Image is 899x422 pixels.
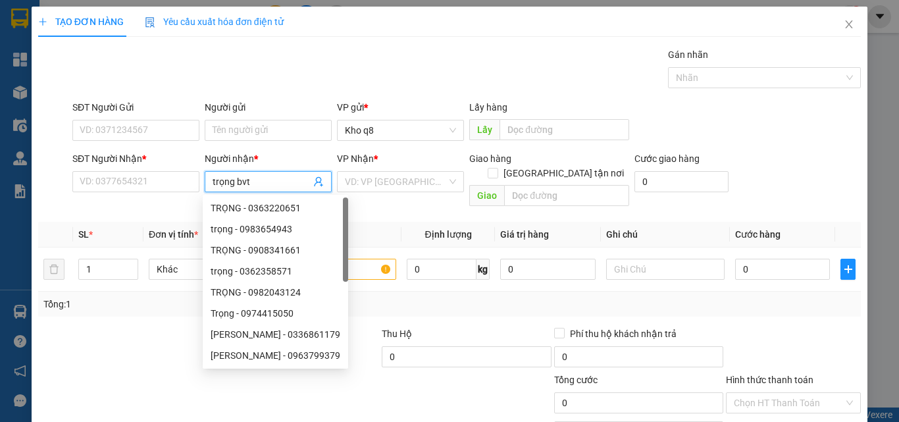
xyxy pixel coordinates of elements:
div: Trọng - 0974415050 [211,306,340,321]
div: TRỌNG SƠN - 0963799379 [203,345,348,366]
span: Lấy hàng [469,102,507,113]
button: plus [840,259,856,280]
span: kg [476,259,490,280]
input: Dọc đường [500,119,629,140]
div: TRỌNG - 0908341661 [203,240,348,261]
label: Cước giao hàng [634,153,700,164]
div: Người nhận [205,151,332,166]
div: SĐT Người Gửi [72,100,199,115]
input: Ghi Chú [606,259,725,280]
div: trọng - 0362358571 [203,261,348,282]
span: Yêu cầu xuất hóa đơn điện tử [145,16,284,27]
div: TRỌNG - 0908341661 [211,243,340,257]
span: Tổng cước [554,375,598,385]
span: Đơn vị tính [149,229,198,240]
span: Thu Hộ [382,329,412,339]
input: Dọc đường [504,185,629,206]
button: delete [43,259,64,280]
input: 0 [500,259,595,280]
span: SL [78,229,89,240]
span: Định lượng [424,229,471,240]
div: Trọng - 0974415050 [203,303,348,324]
span: Phí thu hộ khách nhận trả [565,327,682,341]
span: TẠO ĐƠN HÀNG [38,16,124,27]
input: Cước giao hàng [634,171,729,192]
div: VP gửi [337,100,464,115]
span: close [844,19,854,30]
div: SĐT Người Nhận [72,151,199,166]
div: TRỌNG - 0363220651 [211,201,340,215]
div: [PERSON_NAME] - 0963799379 [211,348,340,363]
span: Kho q8 [345,120,456,140]
div: trọng - 0983654943 [211,222,340,236]
div: Hoàng trọng Nghỉa - 0336861179 [203,324,348,345]
div: Tổng: 1 [43,297,348,311]
div: TRỌNG - 0982043124 [211,285,340,300]
span: plus [841,264,855,275]
span: Giao hàng [469,153,511,164]
label: Hình thức thanh toán [726,375,813,385]
div: TRỌNG - 0363220651 [203,198,348,219]
div: [PERSON_NAME] - 0336861179 [211,327,340,342]
th: Ghi chú [601,222,730,248]
div: TRỌNG - 0982043124 [203,282,348,303]
div: trọng - 0983654943 [203,219,348,240]
div: Người gửi [205,100,332,115]
div: trọng - 0362358571 [211,264,340,278]
span: [GEOGRAPHIC_DATA] tận nơi [498,166,629,180]
button: Close [831,7,867,43]
span: Giao [469,185,504,206]
span: Giá trị hàng [500,229,549,240]
span: plus [38,17,47,26]
span: VP Nhận [337,153,374,164]
label: Gán nhãn [668,49,708,60]
span: user-add [313,176,324,187]
span: Khác [157,259,259,279]
img: icon [145,17,155,28]
span: Cước hàng [735,229,781,240]
span: Lấy [469,119,500,140]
